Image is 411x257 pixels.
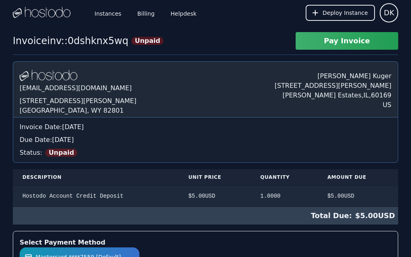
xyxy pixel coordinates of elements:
[296,32,398,50] button: Pay Invoice
[179,169,251,186] th: Unit Price
[20,82,137,96] div: [EMAIL_ADDRESS][DOMAIN_NAME]
[20,96,137,106] div: [STREET_ADDRESS][PERSON_NAME]
[20,135,391,145] div: Due Date: [DATE]
[20,145,391,158] div: Status:
[380,3,398,22] button: User menu
[274,100,391,110] div: US
[311,210,355,221] span: Total Due:
[274,68,391,81] div: [PERSON_NAME] Kuger
[188,192,241,200] div: $ 5.00 USD
[13,207,398,225] div: $ 5.00 USD
[318,169,398,186] th: Amount Due
[322,9,368,17] span: Deploy Instance
[45,149,77,157] span: Unpaid
[384,7,394,18] span: DK
[306,5,375,21] button: Deploy Instance
[274,81,391,91] div: [STREET_ADDRESS][PERSON_NAME]
[20,238,391,247] div: Select Payment Method
[131,37,163,45] span: Unpaid
[13,34,128,47] div: Invoice inv::0dshknx5wq
[20,106,137,115] div: [GEOGRAPHIC_DATA], WY 82801
[327,192,389,200] div: $ 5.00 USD
[20,70,77,82] img: Logo
[13,169,179,186] th: Description
[20,122,391,132] div: Invoice Date: [DATE]
[260,192,308,200] div: 1.0000
[13,7,71,19] img: Logo
[251,169,318,186] th: Quantity
[22,192,169,200] div: Hostodo Account Credit Deposit
[274,91,391,100] div: [PERSON_NAME] Estates , IL , 60169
